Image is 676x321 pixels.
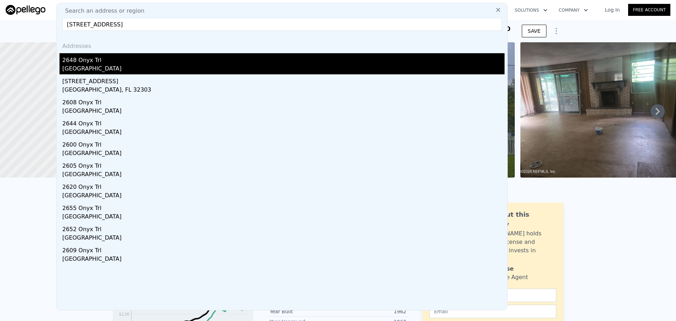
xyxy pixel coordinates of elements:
[270,308,338,315] div: Year Built
[62,201,505,212] div: 2655 Onyx Trl
[62,234,505,243] div: [GEOGRAPHIC_DATA]
[478,210,556,229] div: Ask about this property
[596,6,628,13] a: Log In
[522,25,546,37] button: SAVE
[549,24,563,38] button: Show Options
[62,107,505,117] div: [GEOGRAPHIC_DATA]
[62,255,505,265] div: [GEOGRAPHIC_DATA]
[62,86,505,95] div: [GEOGRAPHIC_DATA], FL 32303
[62,170,505,180] div: [GEOGRAPHIC_DATA]
[62,222,505,234] div: 2652 Onyx Trl
[628,4,670,16] a: Free Account
[62,128,505,138] div: [GEOGRAPHIC_DATA]
[478,265,514,273] div: Violet Rose
[509,4,553,17] button: Solutions
[6,5,45,15] img: Pellego
[62,149,505,159] div: [GEOGRAPHIC_DATA]
[60,7,144,15] span: Search an address or region
[478,229,556,263] div: [PERSON_NAME] holds a broker license and personally invests in this area
[62,18,502,31] input: Enter an address, city, region, neighborhood or zip code
[62,64,505,74] div: [GEOGRAPHIC_DATA]
[62,53,505,64] div: 2648 Onyx Trl
[62,243,505,255] div: 2609 Onyx Trl
[62,74,505,86] div: [STREET_ADDRESS]
[338,308,406,315] div: 1962
[62,212,505,222] div: [GEOGRAPHIC_DATA]
[62,138,505,149] div: 2600 Onyx Trl
[62,180,505,191] div: 2620 Onyx Trl
[60,36,505,53] div: Addresses
[62,159,505,170] div: 2605 Onyx Trl
[430,305,556,318] input: Email
[62,117,505,128] div: 2644 Onyx Trl
[62,191,505,201] div: [GEOGRAPHIC_DATA]
[119,312,130,317] tspan: $136
[553,4,594,17] button: Company
[62,95,505,107] div: 2608 Onyx Trl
